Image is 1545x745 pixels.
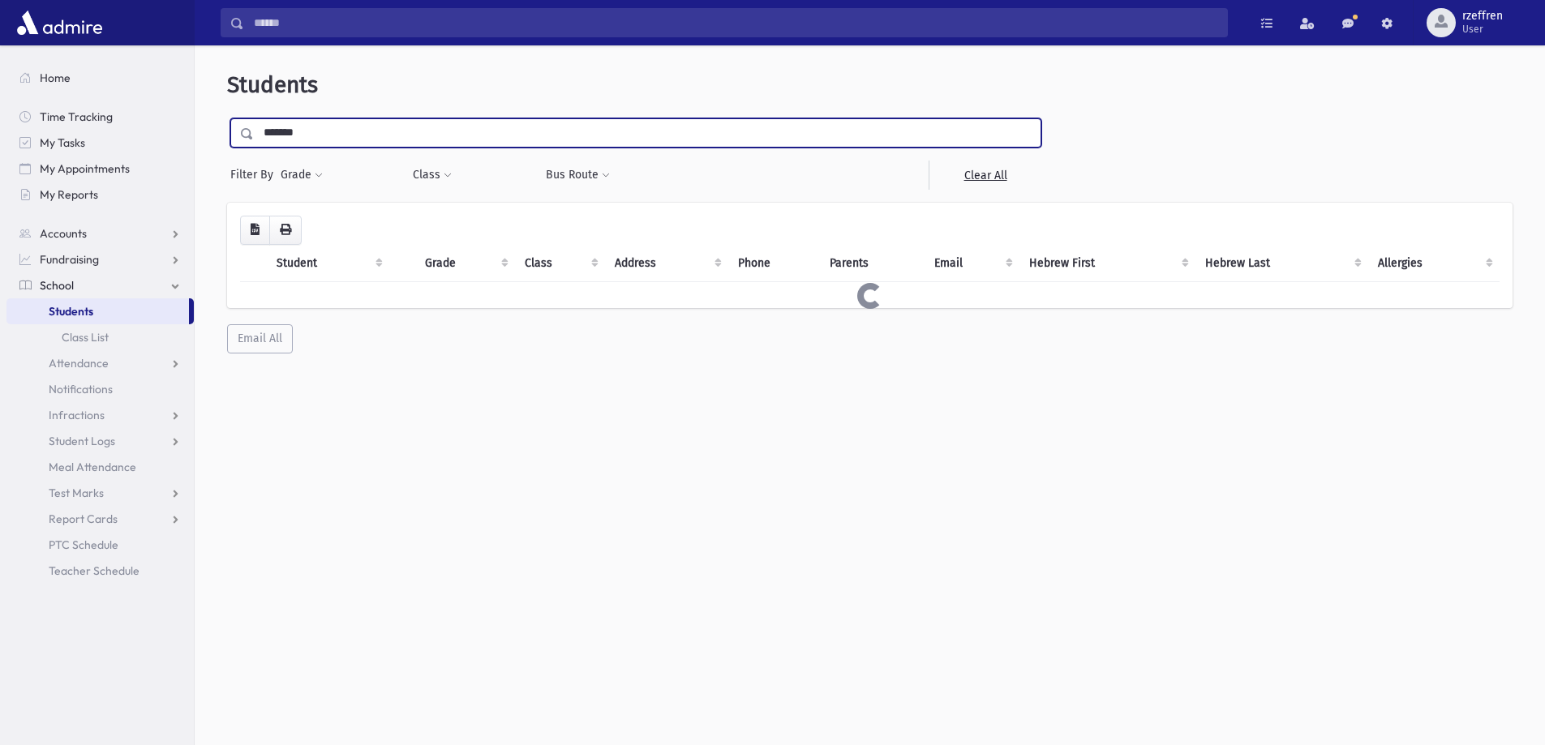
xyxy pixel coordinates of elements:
[269,216,302,245] button: Print
[40,226,87,241] span: Accounts
[267,245,389,282] th: Student
[6,532,194,558] a: PTC Schedule
[49,563,139,578] span: Teacher Schedule
[6,156,194,182] a: My Appointments
[6,272,194,298] a: School
[230,166,280,183] span: Filter By
[240,216,270,245] button: CSV
[49,460,136,474] span: Meal Attendance
[820,245,925,282] th: Parents
[244,8,1227,37] input: Search
[1368,245,1500,282] th: Allergies
[6,104,194,130] a: Time Tracking
[49,382,113,396] span: Notifications
[40,135,85,150] span: My Tasks
[6,130,194,156] a: My Tasks
[40,161,130,176] span: My Appointments
[1462,10,1503,23] span: rzeffren
[6,558,194,584] a: Teacher Schedule
[280,161,324,190] button: Grade
[929,161,1041,190] a: Clear All
[6,65,194,91] a: Home
[925,245,1019,282] th: Email
[227,324,293,353] button: Email All
[40,278,74,293] span: School
[515,245,606,282] th: Class
[49,408,105,422] span: Infractions
[6,298,189,324] a: Students
[40,71,71,85] span: Home
[49,434,115,448] span: Student Logs
[49,486,104,500] span: Test Marks
[40,109,113,124] span: Time Tracking
[49,304,93,319] span: Students
[605,245,728,282] th: Address
[6,324,194,350] a: Class List
[6,506,194,532] a: Report Cards
[6,454,194,480] a: Meal Attendance
[49,512,118,526] span: Report Cards
[6,221,194,246] a: Accounts
[6,480,194,506] a: Test Marks
[6,182,194,208] a: My Reports
[49,537,118,552] span: PTC Schedule
[6,402,194,428] a: Infractions
[6,350,194,376] a: Attendance
[40,252,99,267] span: Fundraising
[49,356,109,370] span: Attendance
[40,187,98,202] span: My Reports
[13,6,106,39] img: AdmirePro
[6,376,194,402] a: Notifications
[1019,245,1195,282] th: Hebrew First
[6,246,194,272] a: Fundraising
[412,161,453,190] button: Class
[1195,245,1369,282] th: Hebrew Last
[6,428,194,454] a: Student Logs
[545,161,611,190] button: Bus Route
[227,71,318,98] span: Students
[415,245,514,282] th: Grade
[728,245,820,282] th: Phone
[1462,23,1503,36] span: User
